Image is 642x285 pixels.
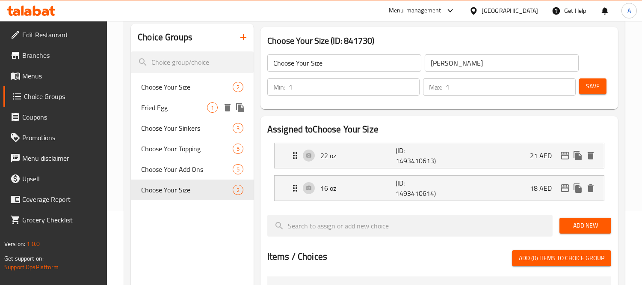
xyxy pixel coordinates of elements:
[141,185,233,195] span: Choose Your Size
[267,250,327,263] h2: Items / Choices
[141,144,233,154] span: Choose Your Topping
[131,77,254,97] div: Choose Your Size2
[559,182,571,195] button: edit
[3,210,107,230] a: Grocery Checklist
[3,127,107,148] a: Promotions
[24,91,101,102] span: Choice Groups
[275,176,604,201] div: Expand
[530,183,559,193] p: 18 AED
[396,145,446,166] p: (ID: 1493410613)
[4,238,25,249] span: Version:
[141,82,233,92] span: Choose Your Size
[4,261,59,273] a: Support.OpsPlatform
[429,82,442,92] p: Max:
[22,112,101,122] span: Coupons
[131,180,254,200] div: Choose Your Size2
[233,145,243,153] span: 5
[566,220,604,231] span: Add New
[3,66,107,86] a: Menus
[571,149,584,162] button: duplicate
[131,138,254,159] div: Choose Your Topping5
[3,45,107,66] a: Branches
[4,253,44,264] span: Get support on:
[320,150,396,161] p: 22 oz
[275,143,604,168] div: Expand
[141,164,233,174] span: Choose Your Add Ons
[22,194,101,204] span: Coverage Report
[389,6,441,16] div: Menu-management
[3,24,107,45] a: Edit Restaurant
[234,101,247,114] button: duplicate
[22,132,101,143] span: Promotions
[586,81,600,92] span: Save
[233,165,243,174] span: 5
[530,150,559,161] p: 21 AED
[267,34,611,48] h3: Choose Your Size (ID: 841730)
[559,149,571,162] button: edit
[207,102,218,113] div: Choices
[22,153,101,163] span: Menu disclaimer
[233,186,243,194] span: 2
[233,82,243,92] div: Choices
[267,123,611,136] h2: Assigned to Choose Your Size
[233,144,243,154] div: Choices
[221,101,234,114] button: delete
[519,253,604,264] span: Add (0) items to choice group
[131,159,254,180] div: Choose Your Add Ons5
[512,250,611,266] button: Add (0) items to choice group
[141,123,233,133] span: Choose Your Sinkers
[267,172,611,204] li: Expand
[579,78,606,94] button: Save
[396,178,446,198] p: (ID: 1493410614)
[559,218,611,234] button: Add New
[3,189,107,210] a: Coverage Report
[233,83,243,91] span: 2
[22,71,101,81] span: Menus
[320,183,396,193] p: 16 oz
[233,185,243,195] div: Choices
[233,164,243,174] div: Choices
[482,6,538,15] div: [GEOGRAPHIC_DATA]
[22,215,101,225] span: Grocery Checklist
[22,174,101,184] span: Upsell
[627,6,631,15] span: A
[3,107,107,127] a: Coupons
[584,149,597,162] button: delete
[3,86,107,107] a: Choice Groups
[267,139,611,172] li: Expand
[131,118,254,138] div: Choose Your Sinkers3
[571,182,584,195] button: duplicate
[27,238,40,249] span: 1.0.0
[584,182,597,195] button: delete
[3,168,107,189] a: Upsell
[267,215,553,237] input: search
[273,82,285,92] p: Min:
[131,97,254,118] div: Fried Egg1deleteduplicate
[141,102,207,113] span: Fried Egg
[3,148,107,168] a: Menu disclaimer
[138,31,192,44] h2: Choice Groups
[131,51,254,73] input: search
[233,123,243,133] div: Choices
[233,124,243,132] span: 3
[22,50,101,60] span: Branches
[22,30,101,40] span: Edit Restaurant
[207,104,217,112] span: 1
